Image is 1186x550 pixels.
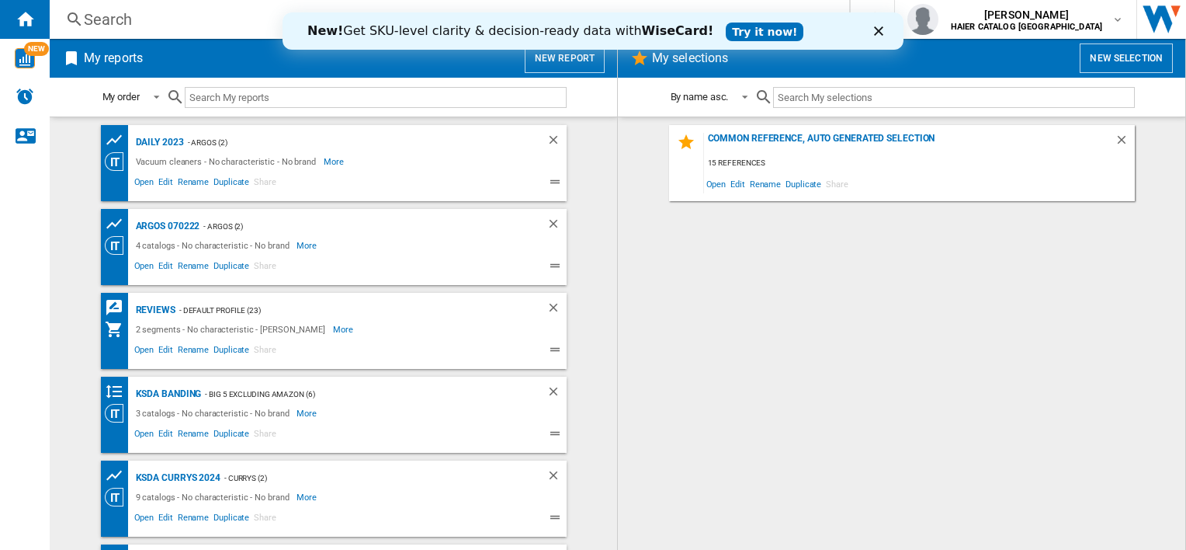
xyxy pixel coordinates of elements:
[24,42,49,56] span: NEW
[132,426,157,445] span: Open
[211,426,251,445] span: Duplicate
[156,259,175,277] span: Edit
[773,87,1134,108] input: Search My selections
[184,133,515,152] div: - Argos (2)
[333,320,355,339] span: More
[105,404,132,423] div: Category View
[175,343,211,361] span: Rename
[201,385,515,404] div: - Big 5 excluding Amazon (6)
[251,343,279,361] span: Share
[132,488,297,506] div: 9 catalogs - No characteristic - No brand
[105,152,132,171] div: Category View
[296,488,319,506] span: More
[546,468,567,488] div: Delete
[783,173,824,194] span: Duplicate
[283,12,903,50] iframe: Intercom live chat banner
[175,259,211,277] span: Rename
[211,259,251,277] span: Duplicate
[132,343,157,361] span: Open
[251,259,279,277] span: Share
[156,175,175,193] span: Edit
[747,173,783,194] span: Rename
[591,14,607,23] div: Close
[525,44,605,73] button: New report
[296,236,319,255] span: More
[1080,44,1173,73] button: New selection
[105,236,132,255] div: Category View
[84,9,809,30] div: Search
[824,173,851,194] span: Share
[1115,133,1135,154] div: Delete
[132,152,324,171] div: Vacuum cleaners - No characteristic - No brand
[251,510,279,529] span: Share
[105,320,132,339] div: My Assortment
[105,214,132,234] div: Product prices grid
[132,217,200,236] div: ARGOS 070222
[156,426,175,445] span: Edit
[102,91,140,103] div: My order
[296,404,319,423] span: More
[175,301,515,320] div: - Default profile (23)
[546,133,567,152] div: Delete
[546,385,567,404] div: Delete
[649,44,731,73] h2: My selections
[546,217,567,236] div: Delete
[156,510,175,529] span: Edit
[951,7,1102,23] span: [PERSON_NAME]
[16,87,34,106] img: alerts-logo.svg
[105,466,132,486] div: Product prices grid
[132,510,157,529] span: Open
[132,236,297,255] div: 4 catalogs - No characteristic - No brand
[156,343,175,361] span: Edit
[105,488,132,506] div: Category View
[211,175,251,193] span: Duplicate
[175,426,211,445] span: Rename
[704,133,1115,154] div: Common reference, auto generated selection
[324,152,346,171] span: More
[211,343,251,361] span: Duplicate
[199,217,515,236] div: - Argos (2)
[132,404,297,423] div: 3 catalogs - No characteristic - No brand
[704,173,729,194] span: Open
[15,48,35,68] img: wise-card.svg
[132,133,184,152] div: Daily 2023
[220,468,515,488] div: - Currys (2)
[704,154,1135,173] div: 15 references
[105,382,132,402] div: Retailers banding
[185,87,567,108] input: Search My reports
[105,298,132,318] div: REVIEWS Matrix
[251,175,279,193] span: Share
[81,44,146,73] h2: My reports
[251,426,279,445] span: Share
[132,468,220,488] div: KSDA Currys 2024
[211,510,251,529] span: Duplicate
[671,91,729,103] div: By name asc.
[546,301,567,320] div: Delete
[951,22,1102,32] b: HAIER CATALOG [GEOGRAPHIC_DATA]
[132,175,157,193] span: Open
[132,385,202,404] div: KSDA banding
[175,510,211,529] span: Rename
[728,173,747,194] span: Edit
[132,259,157,277] span: Open
[105,131,132,150] div: Product prices grid
[132,320,333,339] div: 2 segments - No characteristic - [PERSON_NAME]
[175,175,211,193] span: Rename
[907,4,938,35] img: profile.jpg
[132,301,175,320] div: REVIEWS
